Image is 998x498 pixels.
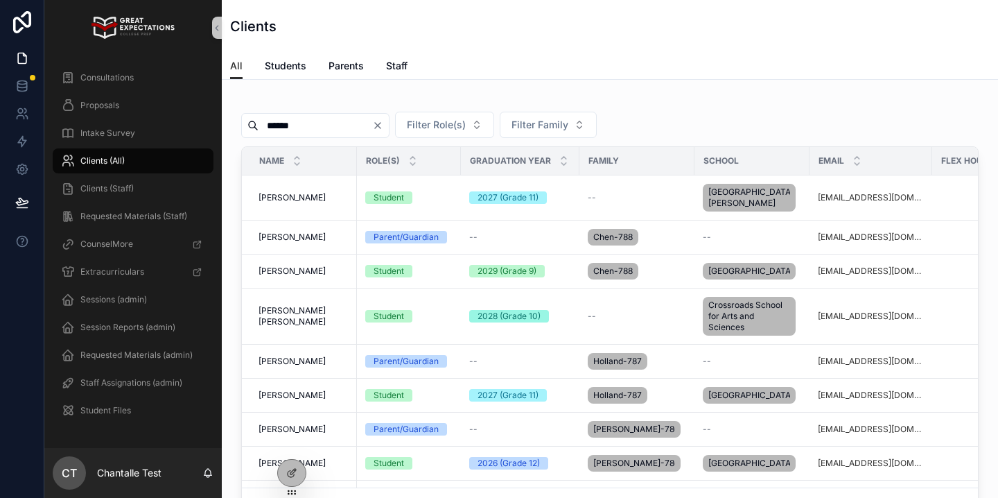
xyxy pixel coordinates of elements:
[588,155,619,166] span: Family
[53,148,213,173] a: Clients (All)
[511,118,568,132] span: Filter Family
[265,59,306,73] span: Students
[818,356,924,367] a: [EMAIL_ADDRESS][DOMAIN_NAME]
[703,260,801,282] a: [GEOGRAPHIC_DATA]
[478,389,539,402] div: 2027 (Grade 11)
[365,310,453,323] a: Student
[259,155,284,166] span: Name
[818,232,924,243] a: [EMAIL_ADDRESS][DOMAIN_NAME]
[703,232,801,243] a: --
[259,266,326,277] span: [PERSON_NAME]
[80,266,144,277] span: Extracurriculars
[407,118,466,132] span: Filter Role(s)
[818,390,924,401] a: [EMAIL_ADDRESS][DOMAIN_NAME]
[80,183,134,194] span: Clients (Staff)
[259,356,326,367] span: [PERSON_NAME]
[259,390,349,401] a: [PERSON_NAME]
[395,112,494,138] button: Select Button
[53,65,213,90] a: Consultations
[53,121,213,146] a: Intake Survey
[593,356,642,367] span: Holland-787
[365,389,453,402] a: Student
[386,59,408,73] span: Staff
[588,192,596,203] span: --
[374,231,439,243] div: Parent/Guardian
[374,457,404,470] div: Student
[469,232,478,243] span: --
[53,343,213,368] a: Requested Materials (admin)
[259,266,349,277] a: [PERSON_NAME]
[259,356,349,367] a: [PERSON_NAME]
[588,418,686,440] a: [PERSON_NAME]-780
[703,232,711,243] span: --
[469,232,571,243] a: --
[53,315,213,340] a: Session Reports (admin)
[470,155,551,166] span: Graduation Year
[469,356,571,367] a: --
[703,155,739,166] span: School
[230,17,277,36] h1: Clients
[374,310,404,323] div: Student
[259,232,326,243] span: [PERSON_NAME]
[478,191,539,204] div: 2027 (Grade 11)
[80,322,175,333] span: Session Reports (admin)
[62,465,77,481] span: CT
[53,93,213,118] a: Proposals
[593,232,633,243] span: Chen-788
[818,311,924,322] a: [EMAIL_ADDRESS][DOMAIN_NAME]
[53,370,213,395] a: Staff Assignations (admin)
[91,17,174,39] img: App logo
[708,266,790,277] span: [GEOGRAPHIC_DATA]
[593,390,642,401] span: Holland-787
[80,128,135,139] span: Intake Survey
[374,265,404,277] div: Student
[703,356,711,367] span: --
[588,311,686,322] a: --
[230,59,243,73] span: All
[53,259,213,284] a: Extracurriculars
[703,356,801,367] a: --
[478,457,540,470] div: 2026 (Grade 12)
[374,191,404,204] div: Student
[365,191,453,204] a: Student
[372,120,389,131] button: Clear
[259,458,349,469] a: [PERSON_NAME]
[703,424,711,435] span: --
[365,265,453,277] a: Student
[588,311,596,322] span: --
[588,452,686,474] a: [PERSON_NAME]-786
[478,265,536,277] div: 2029 (Grade 9)
[259,390,326,401] span: [PERSON_NAME]
[53,398,213,423] a: Student Files
[53,176,213,201] a: Clients (Staff)
[478,310,541,323] div: 2028 (Grade 10)
[469,310,571,323] a: 2028 (Grade 10)
[259,305,349,327] a: [PERSON_NAME] [PERSON_NAME]
[469,191,571,204] a: 2027 (Grade 11)
[593,424,675,435] span: [PERSON_NAME]-780
[365,457,453,470] a: Student
[703,384,801,406] a: [GEOGRAPHIC_DATA]
[365,231,453,243] a: Parent/Guardian
[818,424,924,435] a: [EMAIL_ADDRESS][DOMAIN_NAME]
[469,389,571,402] a: 2027 (Grade 11)
[374,389,404,402] div: Student
[265,53,306,81] a: Students
[818,458,924,469] a: [EMAIL_ADDRESS][DOMAIN_NAME]
[259,424,349,435] a: [PERSON_NAME]
[469,424,571,435] a: --
[259,192,349,203] a: [PERSON_NAME]
[703,452,801,474] a: [GEOGRAPHIC_DATA]
[708,458,790,469] span: [GEOGRAPHIC_DATA]
[53,287,213,312] a: Sessions (admin)
[97,466,161,480] p: Chantalle Test
[593,266,633,277] span: Chen-788
[365,423,453,436] a: Parent/Guardian
[80,72,134,83] span: Consultations
[80,294,147,305] span: Sessions (admin)
[329,59,364,73] span: Parents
